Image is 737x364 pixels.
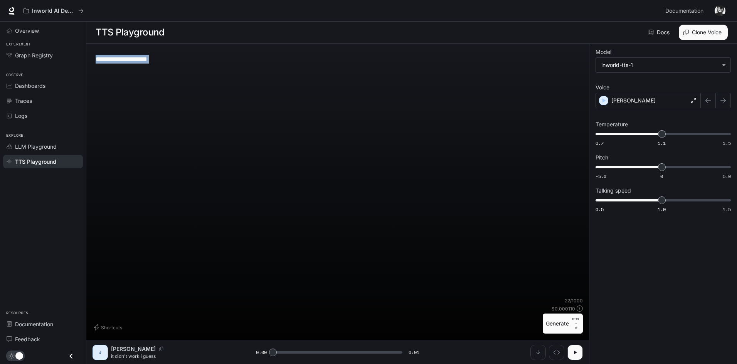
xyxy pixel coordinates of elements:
[596,155,608,160] p: Pitch
[596,58,730,72] div: inworld-tts-1
[3,79,83,92] a: Dashboards
[15,320,53,328] span: Documentation
[723,206,731,213] span: 1.5
[596,122,628,127] p: Temperature
[549,345,564,360] button: Inspect
[530,345,546,360] button: Download audio
[96,25,164,40] h1: TTS Playground
[15,158,56,166] span: TTS Playground
[3,109,83,122] a: Logs
[679,25,728,40] button: Clone Voice
[723,140,731,146] span: 1.5
[15,82,45,90] span: Dashboards
[111,353,237,359] p: it didn't work i guess
[572,317,580,330] p: ⏎
[723,173,731,179] span: 5.0
[15,143,57,151] span: LLM Playground
[658,140,666,146] span: 1.1
[596,85,609,90] p: Voice
[596,188,631,193] p: Talking speed
[715,5,725,16] img: User avatar
[3,317,83,331] a: Documentation
[3,140,83,153] a: LLM Playground
[658,206,666,213] span: 1.0
[565,297,583,304] p: 22 / 1000
[156,347,167,351] button: Copy Voice ID
[111,345,156,353] p: [PERSON_NAME]
[572,317,580,326] p: CTRL +
[20,3,87,18] button: All workspaces
[552,305,575,312] p: $ 0.000110
[15,351,23,360] span: Dark mode toggle
[409,349,419,356] span: 0:01
[3,332,83,346] a: Feedback
[601,61,718,69] div: inworld-tts-1
[3,155,83,168] a: TTS Playground
[660,173,663,179] span: 0
[712,3,728,18] button: User avatar
[3,49,83,62] a: Graph Registry
[543,314,583,334] button: GenerateCTRL +⏎
[15,97,32,105] span: Traces
[596,173,606,179] span: -5.0
[665,6,703,16] span: Documentation
[611,97,656,104] p: [PERSON_NAME]
[93,321,125,334] button: Shortcuts
[596,206,604,213] span: 0.5
[647,25,673,40] a: Docs
[62,348,80,364] button: Close drawer
[596,140,604,146] span: 0.7
[15,51,53,59] span: Graph Registry
[3,24,83,37] a: Overview
[662,3,709,18] a: Documentation
[94,346,106,359] div: J
[256,349,267,356] span: 0:00
[32,8,75,14] p: Inworld AI Demos
[596,49,611,55] p: Model
[15,112,27,120] span: Logs
[3,94,83,107] a: Traces
[15,27,39,35] span: Overview
[15,335,40,343] span: Feedback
